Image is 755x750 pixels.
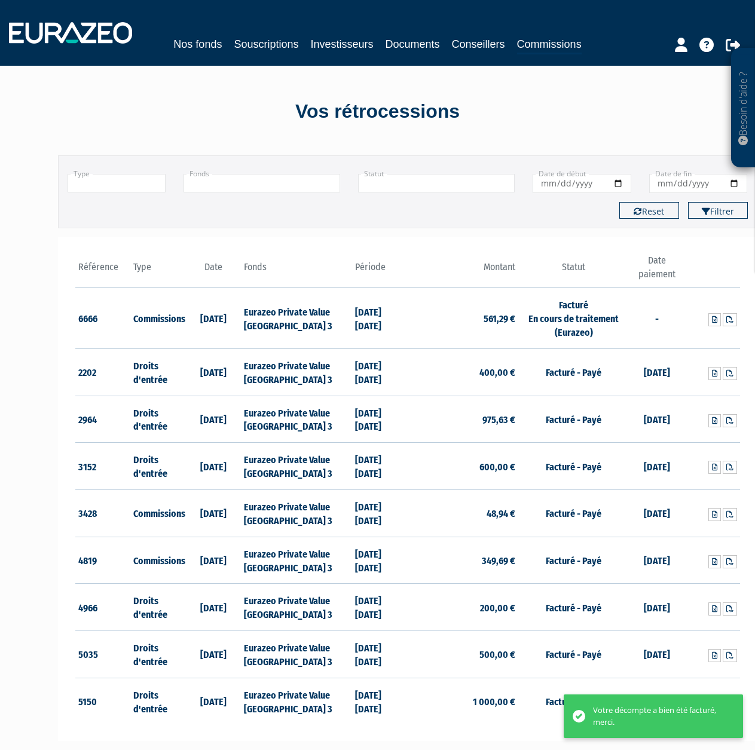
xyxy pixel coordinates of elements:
td: Facturé - Payé [518,489,629,537]
td: Droits d'entrée [130,631,186,678]
td: Droits d'entrée [130,678,186,724]
td: [DATE] [629,678,684,724]
td: [DATE] [DATE] [352,396,408,443]
td: [DATE] [DATE] [352,348,408,396]
td: [DATE] [629,537,684,584]
a: Documents [386,36,440,53]
td: 48,94 € [408,489,518,537]
td: Commissions [130,537,186,584]
td: 3152 [75,443,131,490]
td: Droits d'entrée [130,443,186,490]
td: [DATE] [186,584,242,631]
td: Facturé - Payé [518,396,629,443]
td: Facturé - Payé [518,631,629,678]
th: Date paiement [629,254,684,288]
th: Fonds [241,254,351,288]
a: Souscriptions [234,36,298,53]
p: Besoin d'aide ? [736,54,750,162]
td: [DATE] [186,288,242,349]
td: Facturé - Payé [518,584,629,631]
td: [DATE] [186,489,242,537]
td: 6666 [75,288,131,349]
th: Date [186,254,242,288]
td: Eurazeo Private Value [GEOGRAPHIC_DATA] 3 [241,396,351,443]
a: Commissions [517,36,582,54]
td: Droits d'entrée [130,396,186,443]
th: Type [130,254,186,288]
td: [DATE] [DATE] [352,631,408,678]
a: Investisseurs [310,36,373,53]
td: 500,00 € [408,631,518,678]
div: Vos rétrocessions [37,98,719,125]
td: [DATE] [DATE] [352,288,408,349]
button: Filtrer [688,202,748,219]
td: 600,00 € [408,443,518,490]
td: [DATE] [DATE] [352,584,408,631]
td: Facturé - Payé [518,537,629,584]
td: [DATE] [629,348,684,396]
td: [DATE] [DATE] [352,443,408,490]
td: Eurazeo Private Value [GEOGRAPHIC_DATA] 3 [241,537,351,584]
td: [DATE] [186,537,242,584]
td: [DATE] [186,631,242,678]
td: 561,29 € [408,288,518,349]
td: Eurazeo Private Value [GEOGRAPHIC_DATA] 3 [241,348,351,396]
td: [DATE] [186,396,242,443]
td: [DATE] [629,584,684,631]
a: Nos fonds [173,36,222,53]
img: 1732889491-logotype_eurazeo_blanc_rvb.png [9,22,132,44]
td: 1 000,00 € [408,678,518,724]
button: Reset [619,202,679,219]
td: 2964 [75,396,131,443]
td: Commissions [130,288,186,349]
a: Conseillers [452,36,505,53]
td: Commissions [130,489,186,537]
td: 975,63 € [408,396,518,443]
td: [DATE] [629,443,684,490]
td: Eurazeo Private Value [GEOGRAPHIC_DATA] 3 [241,489,351,537]
td: [DATE] [629,489,684,537]
td: Facturé - Payé [518,348,629,396]
td: Droits d'entrée [130,584,186,631]
td: Facturé - Payé [518,678,629,724]
td: [DATE] [186,443,242,490]
div: Votre décompte a bien été facturé, merci. [593,705,725,728]
td: - [629,288,684,349]
th: Période [352,254,408,288]
td: 400,00 € [408,348,518,396]
td: 2202 [75,348,131,396]
th: Référence [75,254,131,288]
td: [DATE] [186,678,242,724]
td: 200,00 € [408,584,518,631]
td: 5035 [75,631,131,678]
td: Droits d'entrée [130,348,186,396]
td: 4819 [75,537,131,584]
td: Eurazeo Private Value [GEOGRAPHIC_DATA] 3 [241,584,351,631]
td: Eurazeo Private Value [GEOGRAPHIC_DATA] 3 [241,288,351,349]
td: [DATE] [629,396,684,443]
td: [DATE] [DATE] [352,489,408,537]
td: [DATE] [186,348,242,396]
td: [DATE] [DATE] [352,678,408,724]
td: Eurazeo Private Value [GEOGRAPHIC_DATA] 3 [241,631,351,678]
td: Facturé En cours de traitement (Eurazeo) [518,288,629,349]
td: Eurazeo Private Value [GEOGRAPHIC_DATA] 3 [241,678,351,724]
td: 3428 [75,489,131,537]
td: Facturé - Payé [518,443,629,490]
th: Montant [408,254,518,288]
td: 4966 [75,584,131,631]
th: Statut [518,254,629,288]
td: 5150 [75,678,131,724]
td: Eurazeo Private Value [GEOGRAPHIC_DATA] 3 [241,443,351,490]
td: 349,69 € [408,537,518,584]
td: [DATE] [629,631,684,678]
td: [DATE] [DATE] [352,537,408,584]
